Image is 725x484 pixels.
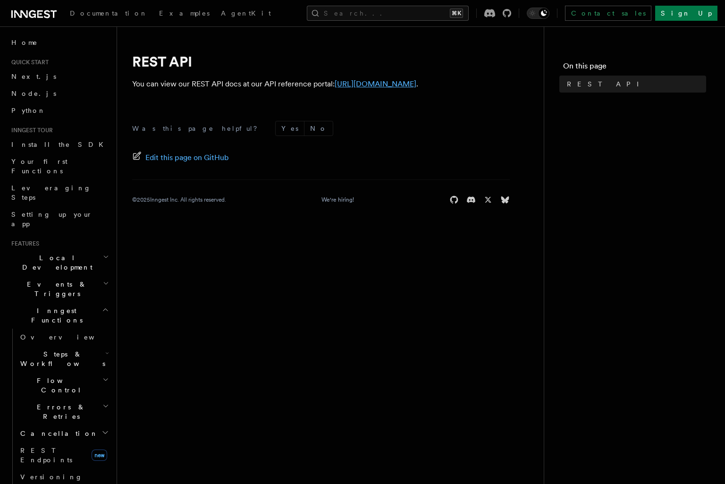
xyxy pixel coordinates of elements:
[8,306,102,325] span: Inngest Functions
[70,9,148,17] span: Documentation
[20,447,72,464] span: REST Endpoints
[132,124,264,133] p: Was this page helpful?
[8,179,111,206] a: Leveraging Steps
[8,59,49,66] span: Quick start
[8,153,111,179] a: Your first Functions
[567,79,647,89] span: REST API
[527,8,549,19] button: Toggle dark mode
[11,211,93,228] span: Setting up your app
[11,73,56,80] span: Next.js
[8,276,111,302] button: Events & Triggers
[159,9,210,17] span: Examples
[563,60,706,76] h4: On this page
[8,34,111,51] a: Home
[307,6,469,21] button: Search...⌘K
[450,8,463,18] kbd: ⌘K
[8,68,111,85] a: Next.js
[132,196,226,204] div: © 2025 Inngest Inc. All rights reserved.
[8,85,111,102] a: Node.js
[11,141,109,148] span: Install the SDK
[11,90,56,97] span: Node.js
[17,376,102,395] span: Flow Control
[20,333,118,341] span: Overview
[221,9,271,17] span: AgentKit
[17,372,111,399] button: Flow Control
[8,302,111,329] button: Inngest Functions
[17,329,111,346] a: Overview
[8,136,111,153] a: Install the SDK
[132,151,229,164] a: Edit this page on GitHub
[8,280,103,298] span: Events & Triggers
[17,349,105,368] span: Steps & Workflows
[11,184,91,201] span: Leveraging Steps
[132,77,510,91] p: You can view our REST API docs at our API reference portal: .
[8,127,53,134] span: Inngest tour
[304,121,333,136] button: No
[20,473,83,481] span: Versioning
[153,3,215,25] a: Examples
[17,442,111,468] a: REST Endpointsnew
[132,53,510,70] h1: REST API
[321,196,354,204] a: We're hiring!
[17,346,111,372] button: Steps & Workflows
[276,121,304,136] button: Yes
[655,6,717,21] a: Sign Up
[8,206,111,232] a: Setting up your app
[11,107,46,114] span: Python
[215,3,277,25] a: AgentKit
[8,240,39,247] span: Features
[8,253,103,272] span: Local Development
[17,425,111,442] button: Cancellation
[335,79,416,88] a: [URL][DOMAIN_NAME]
[11,158,67,175] span: Your first Functions
[17,399,111,425] button: Errors & Retries
[17,402,102,421] span: Errors & Retries
[11,38,38,47] span: Home
[8,102,111,119] a: Python
[92,450,107,461] span: new
[17,429,98,438] span: Cancellation
[8,249,111,276] button: Local Development
[563,76,706,93] a: REST API
[64,3,153,25] a: Documentation
[565,6,651,21] a: Contact sales
[145,151,229,164] span: Edit this page on GitHub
